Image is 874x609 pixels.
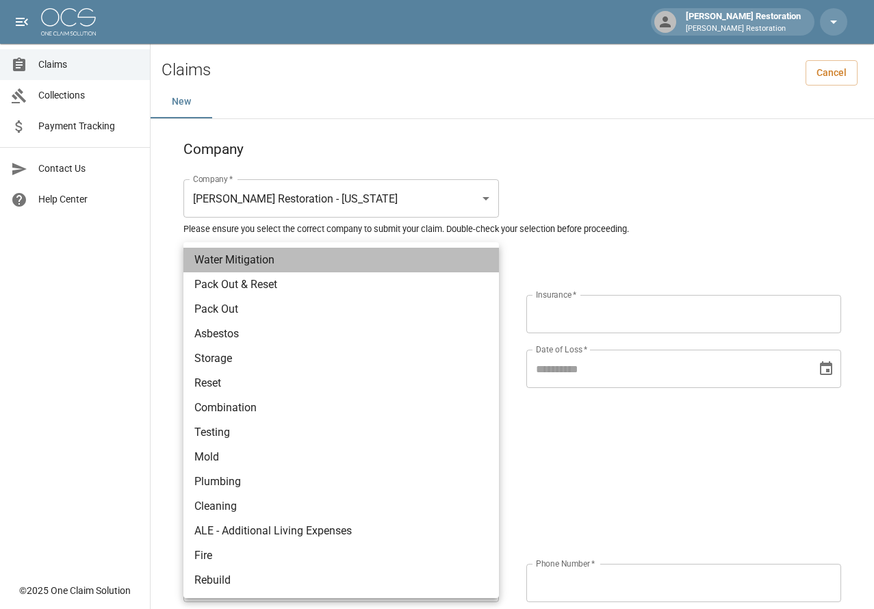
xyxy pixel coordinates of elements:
[183,322,499,346] li: Asbestos
[183,568,499,593] li: Rebuild
[183,469,499,494] li: Plumbing
[183,445,499,469] li: Mold
[183,248,499,272] li: Water Mitigation
[183,494,499,519] li: Cleaning
[183,371,499,396] li: Reset
[183,420,499,445] li: Testing
[183,543,499,568] li: Fire
[183,272,499,297] li: Pack Out & Reset
[183,297,499,322] li: Pack Out
[183,346,499,371] li: Storage
[183,396,499,420] li: Combination
[183,519,499,543] li: ALE - Additional Living Expenses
